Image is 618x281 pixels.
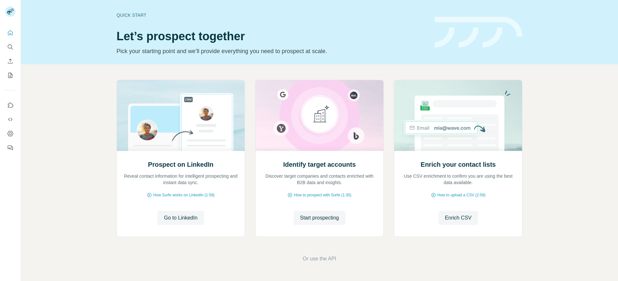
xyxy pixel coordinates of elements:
img: banner [435,17,522,48]
span: How to upload a CSV (2:59) [437,192,485,198]
img: Prospect on LinkedIn [117,80,245,151]
button: Dashboard [5,128,15,139]
img: Identify target accounts [255,80,384,151]
h1: Let’s prospect together [117,30,427,43]
h2: Enrich your contact lists [421,160,496,169]
h2: Identify target accounts [283,160,356,169]
span: Go to LinkedIn [164,214,197,222]
div: Quick start [117,12,427,18]
button: Or use the API [303,255,336,263]
button: Use Surfe API [5,114,15,125]
img: Enrich your contact lists [394,80,522,151]
p: Pick your starting point and we’ll provide everything you need to prospect at scale. [117,47,427,56]
span: How Surfe works on LinkedIn (1:58) [153,192,215,198]
p: Reveal contact information for intelligent prospecting and instant data sync. [123,173,238,186]
button: My lists [5,70,15,81]
button: Quick start [5,27,15,39]
button: Search [5,41,15,53]
button: Go to LinkedIn [157,211,204,225]
p: Use CSV enrichment to confirm you are using the best data available. [401,173,516,186]
button: Use Surfe on LinkedIn [5,99,15,111]
button: Enrich CSV [5,55,15,67]
h2: Prospect on LinkedIn [148,160,213,169]
button: Enrich CSV [438,211,478,225]
button: Start prospecting [294,211,345,225]
span: Enrich CSV [445,214,472,222]
p: Discover target companies and contacts enriched with B2B data and insights. [262,173,377,186]
button: Feedback [5,142,15,154]
span: How to prospect with Surfe (1:30) [294,192,351,198]
span: Start prospecting [300,214,339,222]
